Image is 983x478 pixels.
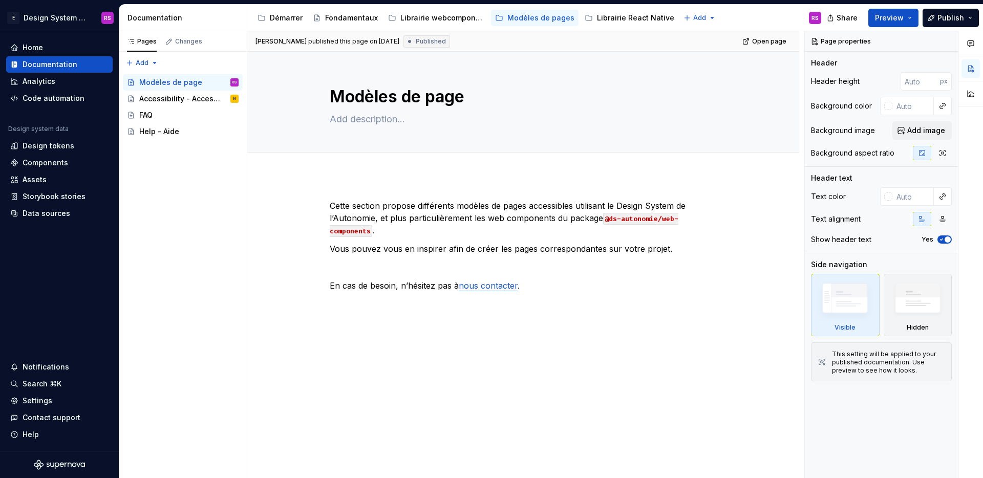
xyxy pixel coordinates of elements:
[581,10,678,26] a: Librairie React Native
[6,171,113,188] a: Assets
[901,72,940,91] input: Auto
[23,191,86,202] div: Storybook stories
[123,56,161,70] button: Add
[6,188,113,205] a: Storybook stories
[232,77,237,88] div: RS
[416,37,446,46] span: Published
[6,426,113,443] button: Help
[23,158,68,168] div: Components
[330,200,717,236] p: Cette section propose différents modèles de pages accessibles utilisant le Design System de l’Aut...
[123,123,243,140] a: Help - Aide
[6,409,113,426] button: Contact support
[6,376,113,392] button: Search ⌘K
[384,10,489,26] a: Librairie webcomponents
[328,84,715,109] textarea: Modèles de page
[6,138,113,154] a: Design tokens
[24,13,89,23] div: Design System de l'Autonomie
[253,10,307,26] a: Démarrer
[822,9,864,27] button: Share
[330,243,717,255] p: Vous pouvez vous en inspirer afin de créer les pages correspondantes sur votre projet.
[139,110,153,120] div: FAQ
[892,97,934,115] input: Auto
[811,14,819,22] div: RS
[139,126,179,137] div: Help - Aide
[123,74,243,140] div: Page tree
[253,8,678,28] div: Page tree
[23,76,55,86] div: Analytics
[23,429,39,440] div: Help
[23,175,47,185] div: Assets
[811,259,867,270] div: Side navigation
[34,460,85,470] svg: Supernova Logo
[330,213,678,237] code: @ds-autonomie/web-components
[8,125,69,133] div: Design system data
[325,13,378,23] div: Fondamentaux
[127,13,243,23] div: Documentation
[270,13,303,23] div: Démarrer
[752,37,786,46] span: Open page
[739,34,791,49] a: Open page
[922,235,933,244] label: Yes
[811,173,852,183] div: Header text
[884,274,952,336] div: Hidden
[2,7,117,29] button: EDesign System de l'AutonomieRS
[811,58,837,68] div: Header
[811,148,894,158] div: Background aspect ratio
[400,13,485,23] div: Librairie webcomponents
[835,323,856,332] div: Visible
[892,121,952,140] button: Add image
[940,77,948,85] p: px
[6,39,113,56] a: Home
[837,13,858,23] span: Share
[6,73,113,90] a: Analytics
[811,101,872,111] div: Background color
[811,76,860,86] div: Header height
[136,59,148,67] span: Add
[507,13,574,23] div: Modèles de pages
[875,13,904,23] span: Preview
[23,59,77,70] div: Documentation
[127,37,157,46] div: Pages
[23,93,84,103] div: Code automation
[308,37,399,46] div: published this page on [DATE]
[680,11,719,25] button: Add
[23,208,70,219] div: Data sources
[811,214,861,224] div: Text alignment
[811,125,875,136] div: Background image
[123,91,243,107] a: Accessibility - AccessibilitéN
[233,94,236,104] div: N
[23,42,43,53] div: Home
[597,13,674,23] div: Librairie React Native
[123,107,243,123] a: FAQ
[459,280,518,291] a: nous contacter
[123,74,243,91] a: Modèles de pageRS
[923,9,979,27] button: Publish
[139,94,224,104] div: Accessibility - Accessibilité
[907,323,929,332] div: Hidden
[6,155,113,171] a: Components
[7,12,19,24] div: E
[23,412,80,423] div: Contact support
[255,37,307,46] span: [PERSON_NAME]
[907,125,945,136] span: Add image
[139,77,202,88] div: Modèles de page
[23,379,61,389] div: Search ⌘K
[832,350,945,375] div: This setting will be applied to your published documentation. Use preview to see how it looks.
[6,205,113,222] a: Data sources
[811,191,846,202] div: Text color
[811,234,871,245] div: Show header text
[23,396,52,406] div: Settings
[937,13,964,23] span: Publish
[491,10,579,26] a: Modèles de pages
[175,37,202,46] div: Changes
[868,9,918,27] button: Preview
[6,393,113,409] a: Settings
[6,56,113,73] a: Documentation
[892,187,934,206] input: Auto
[309,10,382,26] a: Fondamentaux
[23,141,74,151] div: Design tokens
[693,14,706,22] span: Add
[811,274,880,336] div: Visible
[6,359,113,375] button: Notifications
